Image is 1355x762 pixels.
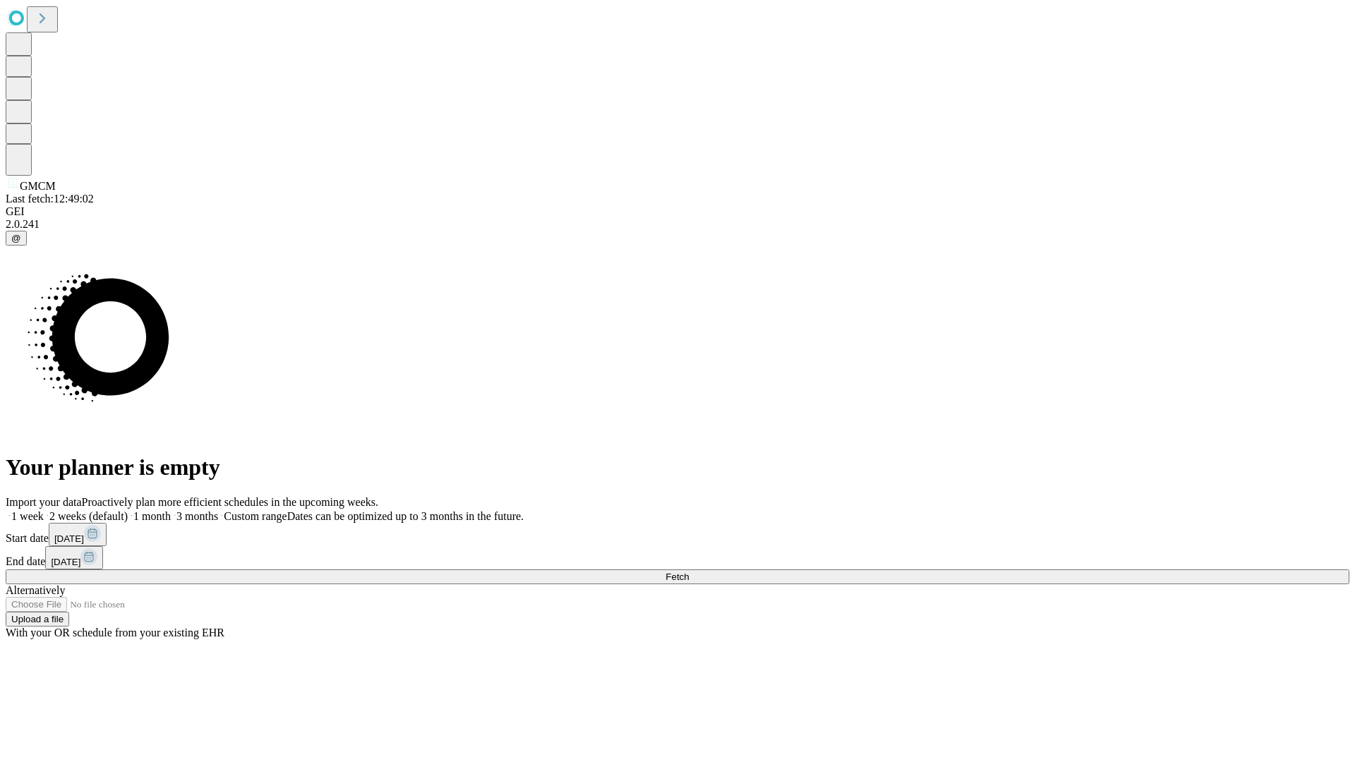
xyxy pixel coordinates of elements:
[6,205,1349,218] div: GEI
[6,523,1349,546] div: Start date
[49,510,128,522] span: 2 weeks (default)
[49,523,107,546] button: [DATE]
[11,510,44,522] span: 1 week
[133,510,171,522] span: 1 month
[176,510,218,522] span: 3 months
[11,233,21,243] span: @
[51,557,80,567] span: [DATE]
[6,546,1349,569] div: End date
[45,546,103,569] button: [DATE]
[6,584,65,596] span: Alternatively
[6,627,224,639] span: With your OR schedule from your existing EHR
[6,612,69,627] button: Upload a file
[20,180,56,192] span: GMCM
[287,510,524,522] span: Dates can be optimized up to 3 months in the future.
[6,569,1349,584] button: Fetch
[6,218,1349,231] div: 2.0.241
[6,231,27,246] button: @
[6,454,1349,480] h1: Your planner is empty
[224,510,287,522] span: Custom range
[82,496,378,508] span: Proactively plan more efficient schedules in the upcoming weeks.
[666,571,689,582] span: Fetch
[6,193,94,205] span: Last fetch: 12:49:02
[6,496,82,508] span: Import your data
[54,533,84,544] span: [DATE]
